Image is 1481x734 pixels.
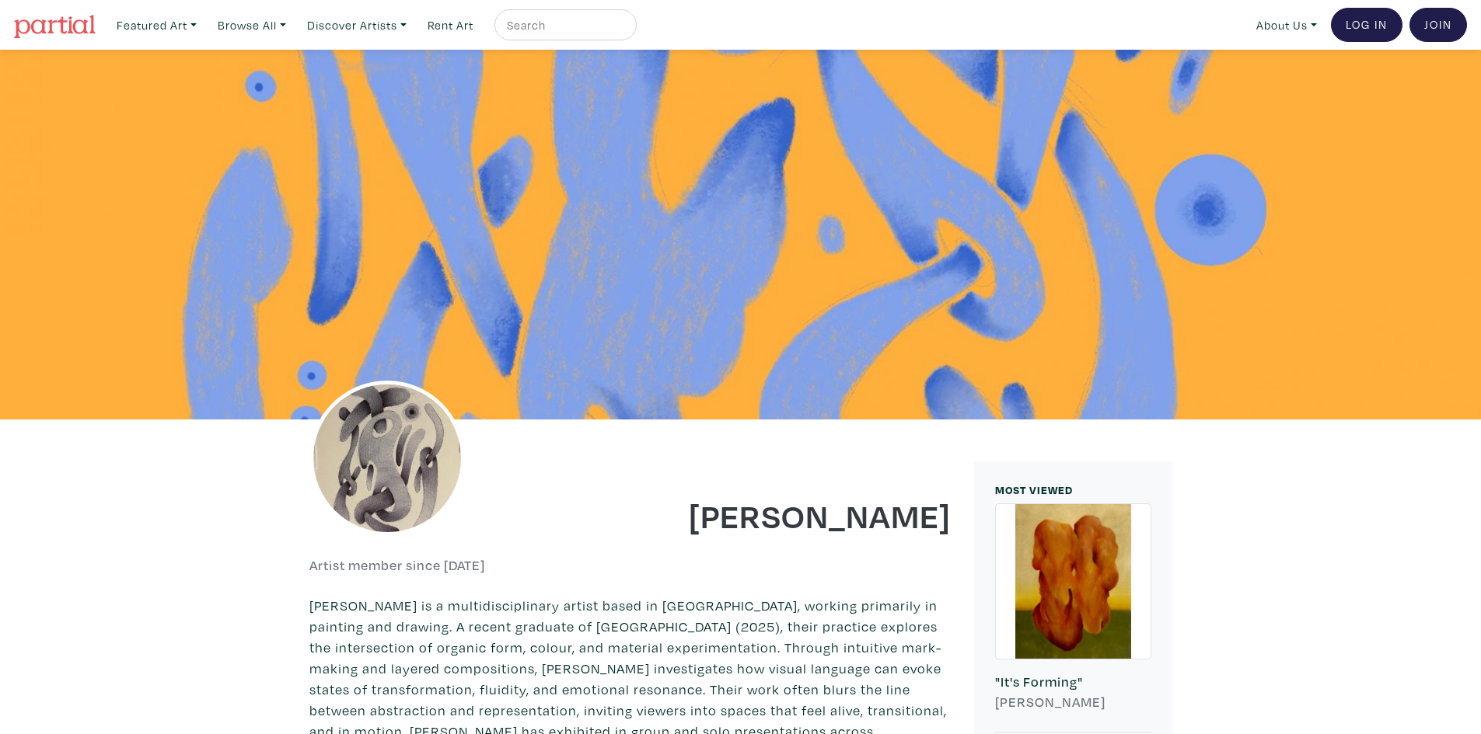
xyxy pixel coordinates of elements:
[1331,8,1402,42] a: Log In
[641,494,951,536] h1: [PERSON_NAME]
[110,9,204,41] a: Featured Art
[1249,9,1324,41] a: About Us
[421,9,480,41] a: Rent Art
[995,503,1151,732] a: "It's Forming" [PERSON_NAME]
[309,557,485,574] h6: Artist member since [DATE]
[300,9,414,41] a: Discover Artists
[211,9,293,41] a: Browse All
[995,694,1151,711] h6: [PERSON_NAME]
[309,381,465,536] img: phpThumb.php
[995,673,1151,691] h6: "It's Forming"
[1409,8,1467,42] a: Join
[995,482,1073,497] small: MOST VIEWED
[505,16,622,35] input: Search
